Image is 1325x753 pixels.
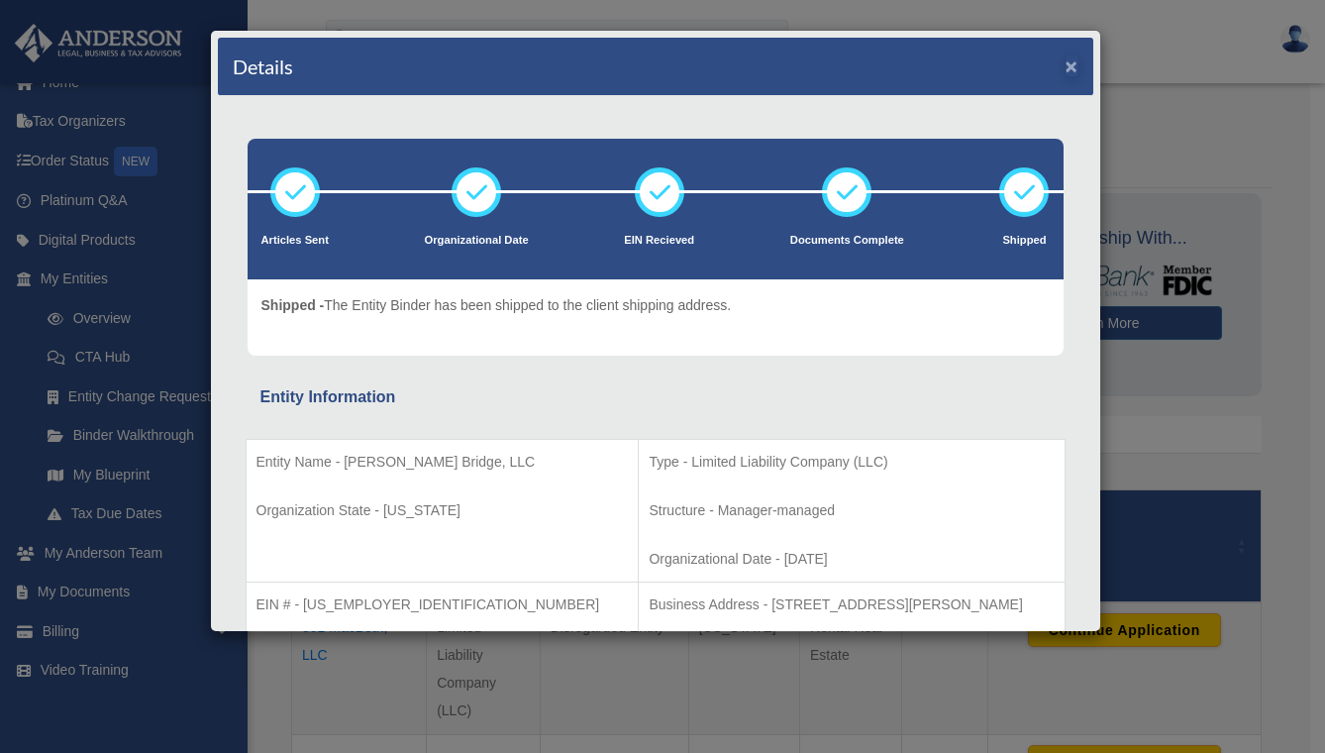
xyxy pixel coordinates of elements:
[256,450,629,475] p: Entity Name - [PERSON_NAME] Bridge, LLC
[260,383,1051,411] div: Entity Information
[1066,55,1078,76] button: ×
[256,592,629,617] p: EIN # - [US_EMPLOYER_IDENTIFICATION_NUMBER]
[256,498,629,523] p: Organization State - [US_STATE]
[261,231,329,251] p: Articles Sent
[261,293,732,318] p: The Entity Binder has been shipped to the client shipping address.
[649,592,1054,617] p: Business Address - [STREET_ADDRESS][PERSON_NAME]
[649,450,1054,475] p: Type - Limited Liability Company (LLC)
[790,231,904,251] p: Documents Complete
[425,231,529,251] p: Organizational Date
[999,231,1049,251] p: Shipped
[649,547,1054,572] p: Organizational Date - [DATE]
[233,53,293,80] h4: Details
[624,231,694,251] p: EIN Recieved
[649,498,1054,523] p: Structure - Manager-managed
[261,297,325,313] span: Shipped -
